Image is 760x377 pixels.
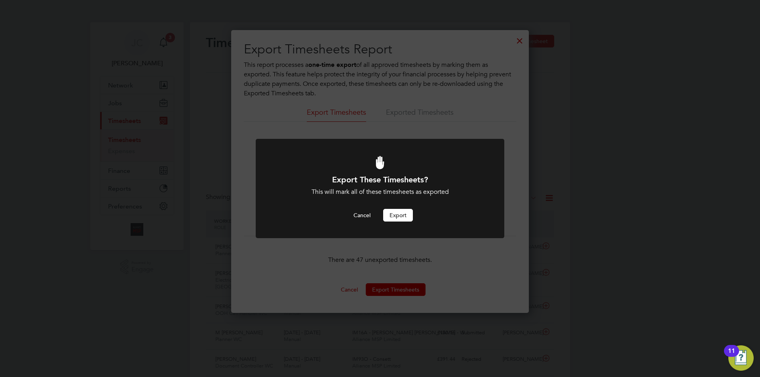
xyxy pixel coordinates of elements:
button: Export [383,209,413,222]
button: Cancel [347,209,377,222]
div: 11 [728,351,735,361]
div: This will mark all of these timesheets as exported [277,188,483,196]
h1: Export These Timesheets? [277,174,483,185]
button: Open Resource Center, 11 new notifications [728,345,754,371]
